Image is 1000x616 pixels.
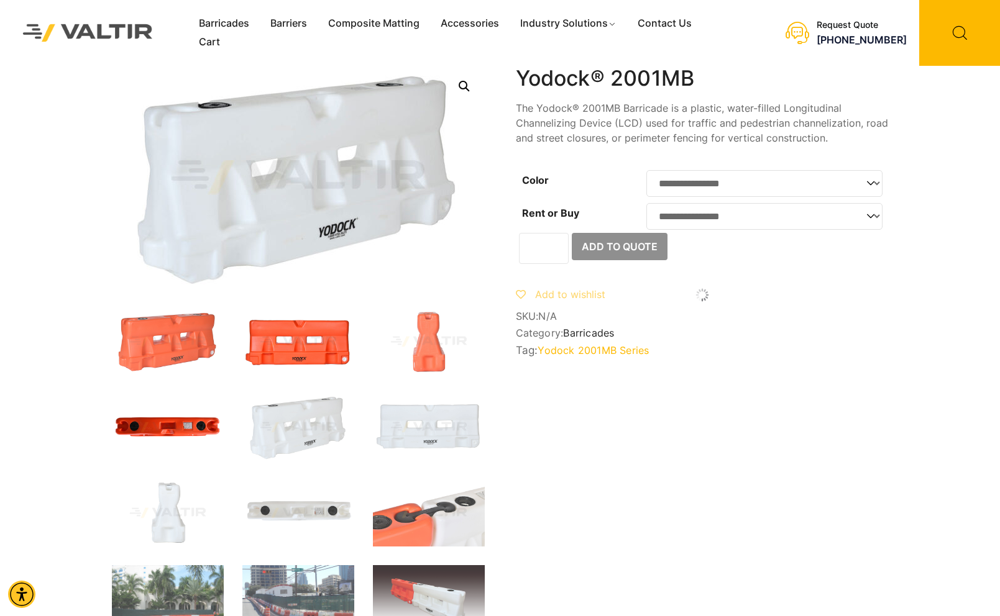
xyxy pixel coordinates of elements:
span: SKU: [516,310,889,322]
a: Contact Us [627,14,702,33]
a: Accessories [430,14,510,33]
img: An orange plastic dock float with two circular openings and a rectangular label on top. [112,394,224,461]
img: An orange traffic barrier with two rectangular openings and a logo, designed for road safety and ... [242,308,354,375]
p: The Yodock® 2001MB Barricade is a plastic, water-filled Longitudinal Channelizing Device (LCD) us... [516,101,889,145]
span: Tag: [516,344,889,356]
button: Add to Quote [572,233,667,260]
img: A white plastic barrier with a textured surface, designed for traffic control or safety purposes. [242,394,354,461]
label: Color [522,174,549,186]
label: Rent or Buy [522,207,579,219]
span: N/A [538,310,557,322]
span: Category: [516,327,889,339]
a: call (888) 496-3625 [817,34,907,46]
h1: Yodock® 2001MB [516,66,889,91]
a: Barriers [260,14,318,33]
a: Barricades [563,327,614,339]
a: Cart [188,33,231,52]
img: A white plastic barrier with two rectangular openings, featuring the brand name "Yodock" and a logo. [373,394,485,461]
img: 2001MB_Org_3Q.jpg [112,308,224,375]
img: Close-up of two connected plastic containers, one orange and one white, featuring black caps and ... [373,479,485,546]
div: Request Quote [817,20,907,30]
img: A white plastic container with a unique shape, likely used for storage or dispensing liquids. [112,479,224,546]
img: Valtir Rentals [9,11,167,55]
img: A white plastic tank with two black caps and a label on the side, viewed from above. [242,479,354,546]
div: Accessibility Menu [8,581,35,608]
a: Yodock 2001MB Series [538,344,649,356]
img: An orange traffic cone with a wide base and a tapered top, designed for road safety and traffic m... [373,308,485,375]
input: Product quantity [519,233,569,264]
a: Open this option [453,75,475,97]
a: Industry Solutions [510,14,627,33]
a: Composite Matting [318,14,430,33]
a: Barricades [188,14,260,33]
